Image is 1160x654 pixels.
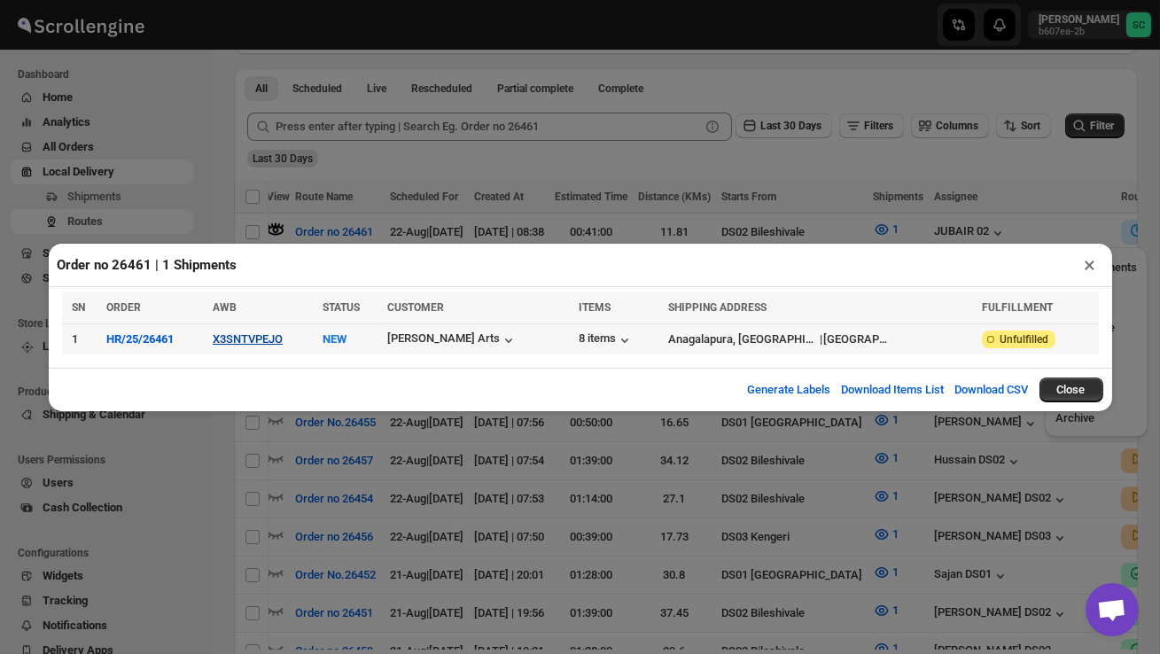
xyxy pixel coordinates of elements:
[73,301,86,314] span: SN
[213,301,237,314] span: AWB
[1086,583,1139,636] a: Open chat
[579,331,634,349] button: 8 items
[1000,332,1048,346] span: Unfulfilled
[737,372,842,408] button: Generate Labels
[982,301,1053,314] span: FULFILLMENT
[823,331,889,348] div: [GEOGRAPHIC_DATA]
[668,331,971,348] div: |
[387,301,444,314] span: CUSTOMER
[213,332,283,346] button: X3SNTVPEJO
[58,256,237,274] h2: Order no 26461 | 1 Shipments
[323,301,360,314] span: STATUS
[62,323,102,354] td: 1
[668,301,767,314] span: SHIPPING ADDRESS
[1078,253,1103,277] button: ×
[668,331,819,348] div: Anagalapura, [GEOGRAPHIC_DATA]
[106,301,141,314] span: ORDER
[1039,378,1103,402] button: Close
[106,332,174,346] button: HR/25/26461
[945,372,1039,408] button: Download CSV
[831,372,955,408] button: Download Items List
[579,301,611,314] span: ITEMS
[387,331,518,349] button: [PERSON_NAME] Arts
[323,332,346,346] span: NEW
